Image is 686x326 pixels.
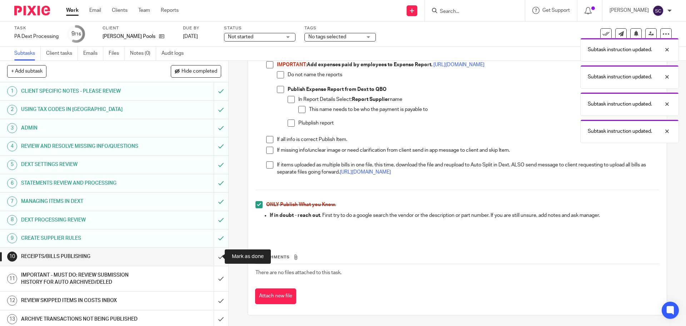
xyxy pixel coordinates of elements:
[228,34,253,39] span: Not started
[71,30,81,38] div: 9
[270,213,320,218] strong: If in doubt - reach out
[7,141,17,151] div: 4
[183,34,198,39] span: [DATE]
[21,141,145,152] h1: REVIEW AND RESOLVE MISSING INFO/QUESTIONS
[161,47,189,60] a: Audit logs
[46,47,78,60] a: Client tasks
[21,178,145,189] h1: STATEMENTS REVIEW AND PROCESSING
[21,196,145,207] h1: MANAGING ITEMS IN DEXT
[171,65,221,77] button: Hide completed
[14,47,41,60] a: Subtasks
[588,101,652,108] p: Subtask instruction updated.
[161,7,179,14] a: Reports
[7,178,17,188] div: 6
[130,47,156,60] a: Notes (0)
[7,196,17,206] div: 7
[288,71,659,78] p: Do not name the reports
[21,233,145,244] h1: CREATE SUPPLIER RULES
[277,62,432,67] strong: Add expenses paid by employees to Expense Report.
[308,34,346,39] span: No tags selected
[277,161,659,176] p: If items uploaded as multiple bills in one file, this time, download the file and reupload to Aut...
[75,32,81,36] small: /16
[138,7,150,14] a: Team
[7,314,17,324] div: 13
[277,136,659,143] p: If all info is correct Publish Item.
[21,295,145,306] h1: REVIEW SKIPPED ITEMS IN COSTS INBOX
[7,233,17,243] div: 9
[103,33,155,40] p: [PERSON_NAME] Pools
[340,170,391,175] a: [URL][DOMAIN_NAME]
[21,104,145,115] h1: USING TAX CODES IN [GEOGRAPHIC_DATA]
[7,160,17,170] div: 5
[7,123,17,133] div: 3
[7,86,17,96] div: 1
[288,87,387,92] strong: Publish Expense Report from Dext to QBO
[21,270,145,288] h1: IMPORTANT - MUST DO: REVIEW SUBMISSION HISTORY FOR AUTO ARCHIVED/DELED
[309,106,659,113] p: This name needs to be who the payment is payable to
[255,255,290,259] span: Attachments
[298,96,659,103] p: In Report Details Select: name
[14,25,59,31] label: Task
[83,47,103,60] a: Emails
[7,65,46,77] button: + Add subtask
[588,46,652,53] p: Subtask instruction updated.
[21,251,145,262] h1: RECEIPTS/BILLS PUBLISHING
[7,105,17,115] div: 2
[652,5,664,16] img: svg%3E
[14,33,59,40] div: PA Dext Processing
[21,314,145,325] h1: ARCHIVE TRANSACTIONS NOT BEING PUBLISHED
[182,69,217,74] span: Hide completed
[21,159,145,170] h1: DEXT SETTINGS REVIEW
[7,296,17,306] div: 12
[277,62,307,67] span: IMPORTANT:
[112,7,128,14] a: Clients
[14,6,50,15] img: Pixie
[21,215,145,225] h1: DEXT PROCESSING REVIEW
[66,7,79,14] a: Work
[266,202,336,207] span: ONLY Publish What you Know.
[89,7,101,14] a: Email
[7,252,17,262] div: 10
[224,25,295,31] label: Status
[183,25,215,31] label: Due by
[7,274,17,284] div: 11
[255,288,296,305] button: Attach new file
[21,86,145,97] h1: CLIENT SPECIFIC NOTES - PLEASE REVIEW
[270,212,659,219] p: . First try to do a google search the vendor or the description or part number. If you are still ...
[7,215,17,225] div: 8
[588,73,652,81] p: Subtask instruction updated.
[21,123,145,133] h1: ADMIN
[109,47,125,60] a: Files
[255,270,342,275] span: There are no files attached to this task.
[277,147,659,154] p: If missing info/unclear image or need clarification from client send in app message to client and...
[588,128,652,135] p: Subtask instruction updated.
[298,120,659,127] p: Plubplish report
[304,25,376,31] label: Tags
[103,25,174,31] label: Client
